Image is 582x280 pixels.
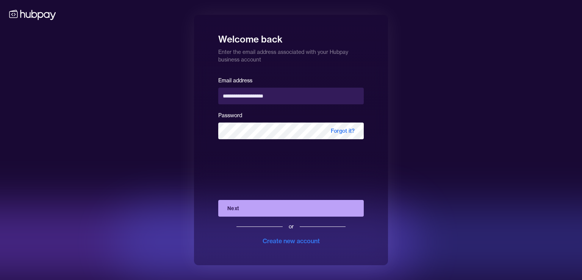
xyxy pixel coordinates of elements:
label: Email address [218,77,252,84]
p: Enter the email address associated with your Hubpay business account [218,45,364,63]
label: Password [218,112,242,119]
span: Forgot it? [322,123,364,139]
div: Create new account [263,236,320,245]
h1: Welcome back [218,28,364,45]
div: or [289,223,294,230]
button: Next [218,200,364,217]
